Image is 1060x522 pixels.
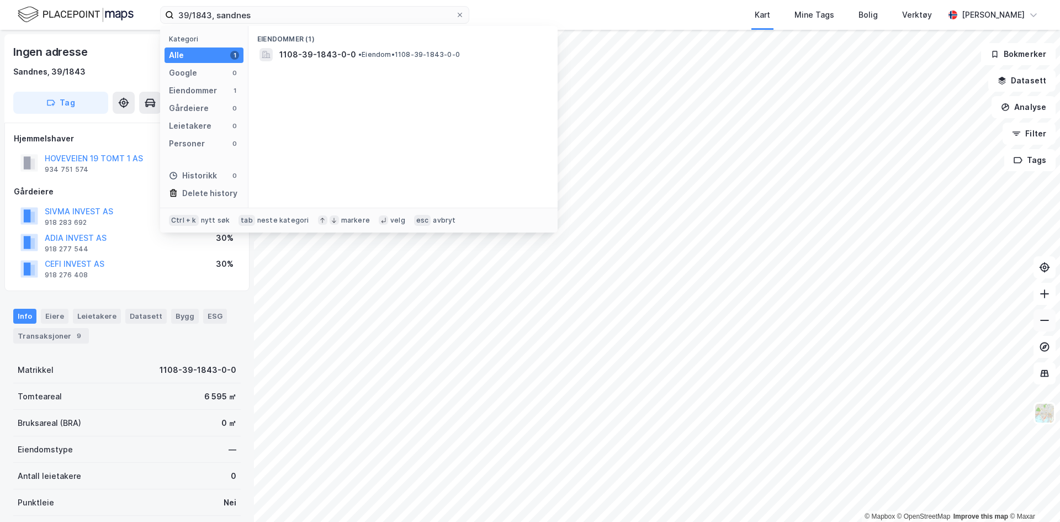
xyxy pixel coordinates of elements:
div: Gårdeiere [169,102,209,115]
div: [PERSON_NAME] [962,8,1025,22]
div: Leietakere [73,309,121,323]
div: 30% [216,231,234,245]
div: 6 595 ㎡ [204,390,236,403]
div: Info [13,309,36,323]
div: Bruksareal (BRA) [18,416,81,430]
span: 1108-39-1843-0-0 [279,48,356,61]
div: — [229,443,236,456]
div: Historikk [169,169,217,182]
div: Personer [169,137,205,150]
div: tab [239,215,255,226]
input: Søk på adresse, matrikkel, gårdeiere, leietakere eller personer [174,7,455,23]
div: 1 [230,86,239,95]
div: 0 [230,104,239,113]
img: logo.f888ab2527a4732fd821a326f86c7f29.svg [18,5,134,24]
div: ESG [203,309,227,323]
div: markere [341,216,370,225]
div: Bygg [171,309,199,323]
div: 918 276 408 [45,271,88,280]
a: Improve this map [953,513,1008,520]
div: 0 [231,470,236,483]
div: 0 ㎡ [221,416,236,430]
button: Tag [13,92,108,114]
div: Nei [224,496,236,509]
div: Antall leietakere [18,470,81,483]
span: Eiendom • 1108-39-1843-0-0 [358,50,460,59]
div: Ingen adresse [13,43,89,61]
div: Hjemmelshaver [14,132,240,145]
div: Eiendommer (1) [248,26,558,46]
div: Leietakere [169,119,211,133]
div: 9 [73,330,84,341]
button: Analyse [992,96,1056,118]
button: Filter [1003,123,1056,145]
div: 0 [230,171,239,180]
div: Transaksjoner [13,328,89,344]
div: Google [169,66,197,80]
div: esc [414,215,431,226]
div: velg [390,216,405,225]
div: Punktleie [18,496,54,509]
div: Datasett [125,309,167,323]
div: Alle [169,49,184,62]
div: Kart [755,8,770,22]
div: 934 751 574 [45,165,88,174]
iframe: Chat Widget [1005,469,1060,522]
div: Bolig [858,8,878,22]
div: Mine Tags [794,8,834,22]
div: Delete history [182,187,237,200]
div: Tomteareal [18,390,62,403]
div: Eiendommer [169,84,217,97]
a: Mapbox [865,513,895,520]
div: Kontrollprogram for chat [1005,469,1060,522]
div: neste kategori [257,216,309,225]
button: Datasett [988,70,1056,92]
div: 30% [216,257,234,271]
div: Verktøy [902,8,932,22]
div: Gårdeiere [14,185,240,198]
div: Kategori [169,35,243,43]
div: avbryt [433,216,455,225]
div: 1 [230,51,239,60]
div: Ctrl + k [169,215,199,226]
button: Tags [1004,149,1056,171]
div: 918 283 692 [45,218,87,227]
div: 0 [230,122,239,130]
button: Bokmerker [981,43,1056,65]
div: Eiendomstype [18,443,73,456]
div: Sandnes, 39/1843 [13,65,86,78]
div: 0 [230,68,239,77]
div: 0 [230,139,239,148]
img: Z [1034,403,1055,424]
div: Matrikkel [18,363,54,377]
div: 1108-39-1843-0-0 [160,363,236,377]
a: OpenStreetMap [897,513,951,520]
div: Eiere [41,309,68,323]
div: 918 277 544 [45,245,88,254]
span: • [358,50,362,59]
div: nytt søk [201,216,230,225]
